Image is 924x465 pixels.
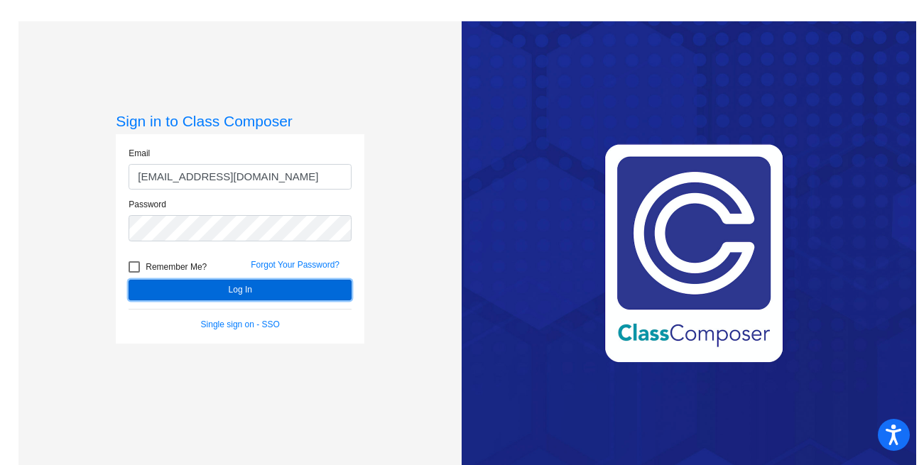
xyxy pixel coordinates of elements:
[129,198,166,211] label: Password
[146,258,207,275] span: Remember Me?
[116,112,364,130] h3: Sign in to Class Composer
[201,319,280,329] a: Single sign on - SSO
[129,147,150,160] label: Email
[251,260,339,270] a: Forgot Your Password?
[129,280,352,300] button: Log In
